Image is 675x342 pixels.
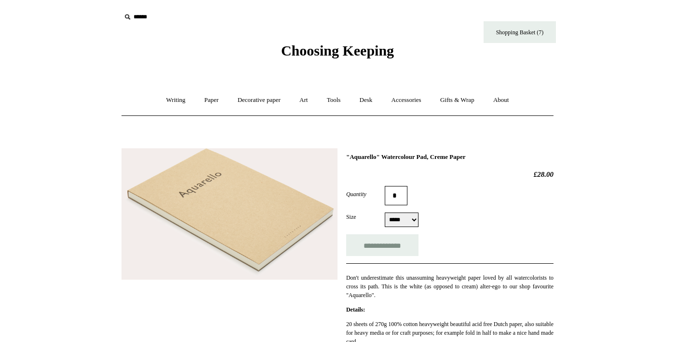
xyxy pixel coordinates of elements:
[318,87,350,113] a: Tools
[158,87,194,113] a: Writing
[485,87,518,113] a: About
[121,148,337,280] img: "Aquarello" Watercolour Pad, Creme Paper
[346,190,385,199] label: Quantity
[281,43,394,58] span: Choosing Keeping
[229,87,289,113] a: Decorative paper
[346,170,553,179] h2: £28.00
[346,306,365,313] strong: Details:
[196,87,228,113] a: Paper
[281,50,394,57] a: Choosing Keeping
[432,87,483,113] a: Gifts & Wrap
[346,153,553,161] h1: "Aquarello" Watercolour Pad, Creme Paper
[484,21,556,43] a: Shopping Basket (7)
[346,213,385,221] label: Size
[383,87,430,113] a: Accessories
[346,273,553,299] p: Don't underestimate this unassuming heavyweight paper loved by all watercolorists to cross its pa...
[291,87,316,113] a: Art
[351,87,381,113] a: Desk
